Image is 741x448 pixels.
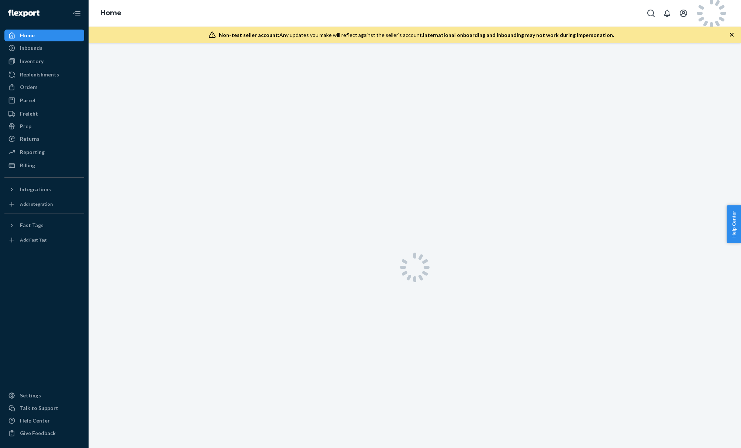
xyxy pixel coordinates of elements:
[20,83,38,91] div: Orders
[676,6,691,21] button: Open account menu
[4,42,84,54] a: Inbounds
[20,417,50,424] div: Help Center
[20,44,42,52] div: Inbounds
[20,123,31,130] div: Prep
[20,58,44,65] div: Inventory
[20,110,38,117] div: Freight
[660,6,675,21] button: Open notifications
[4,390,84,401] a: Settings
[727,205,741,243] button: Help Center
[4,120,84,132] a: Prep
[20,201,53,207] div: Add Integration
[4,133,84,145] a: Returns
[20,237,46,243] div: Add Fast Tag
[100,9,121,17] a: Home
[8,10,39,17] img: Flexport logo
[219,31,614,39] div: Any updates you make will reflect against the seller's account.
[4,95,84,106] a: Parcel
[4,146,84,158] a: Reporting
[4,415,84,427] a: Help Center
[219,32,279,38] span: Non-test seller account:
[4,198,84,210] a: Add Integration
[94,3,127,24] ol: breadcrumbs
[644,6,658,21] button: Open Search Box
[20,71,59,78] div: Replenishments
[20,392,41,399] div: Settings
[4,184,84,195] button: Integrations
[20,32,35,39] div: Home
[4,427,84,439] button: Give Feedback
[4,55,84,67] a: Inventory
[20,97,35,104] div: Parcel
[4,69,84,81] a: Replenishments
[4,108,84,120] a: Freight
[20,222,44,229] div: Fast Tags
[20,135,39,143] div: Returns
[20,148,45,156] div: Reporting
[4,219,84,231] button: Fast Tags
[4,234,84,246] a: Add Fast Tag
[4,402,84,414] button: Talk to Support
[20,186,51,193] div: Integrations
[4,160,84,171] a: Billing
[20,162,35,169] div: Billing
[4,30,84,41] a: Home
[4,81,84,93] a: Orders
[69,6,84,21] button: Close Navigation
[20,430,56,437] div: Give Feedback
[423,32,614,38] span: International onboarding and inbounding may not work during impersonation.
[20,404,58,412] div: Talk to Support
